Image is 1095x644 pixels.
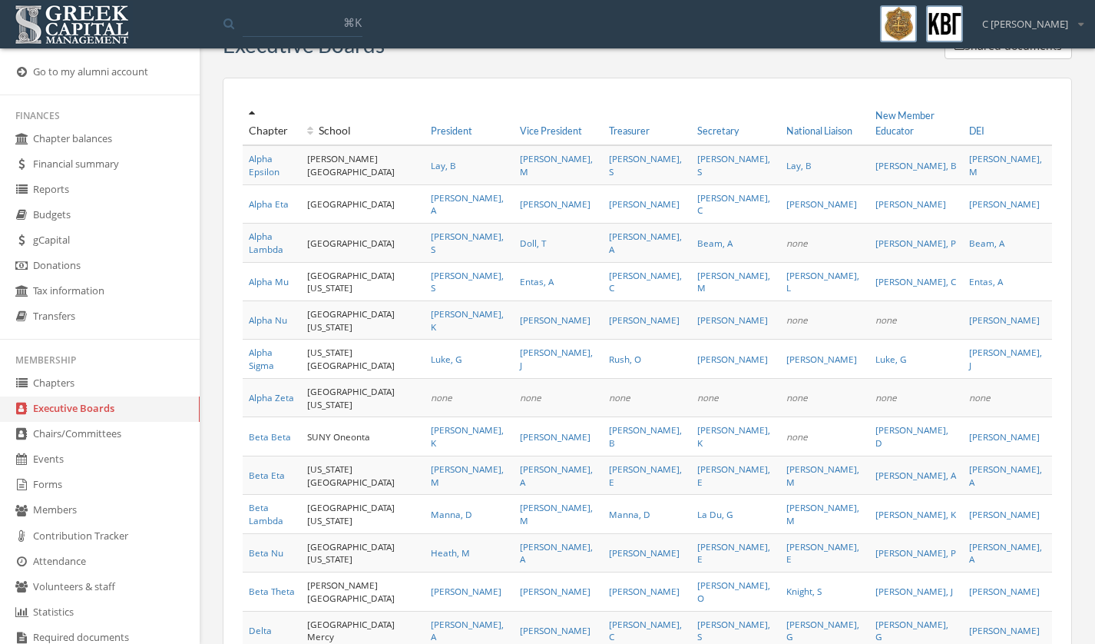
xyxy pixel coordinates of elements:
[875,110,935,137] a: New Member Educator
[609,269,682,294] a: [PERSON_NAME], C
[609,508,650,520] span: Manna, D
[969,430,1040,443] a: [PERSON_NAME]
[520,463,593,488] span: [PERSON_NAME], A
[301,224,425,262] td: [GEOGRAPHIC_DATA]
[249,346,274,371] a: Alpha Sigma
[972,5,1083,32] div: C [PERSON_NAME]
[431,269,504,294] a: [PERSON_NAME], S
[786,501,859,526] a: [PERSON_NAME], M
[875,159,957,171] span: [PERSON_NAME], B
[786,585,822,597] a: Knight, S
[301,301,425,340] td: [GEOGRAPHIC_DATA][US_STATE]
[697,152,770,178] span: [PERSON_NAME], S
[875,237,956,249] a: [PERSON_NAME], P
[969,314,1040,326] span: [PERSON_NAME]
[875,198,946,210] a: [PERSON_NAME]
[969,125,984,137] a: DEI
[609,152,682,178] a: [PERSON_NAME], S
[609,618,682,643] a: [PERSON_NAME], C
[609,585,680,597] a: [PERSON_NAME]
[697,237,733,249] a: Beam, A
[969,275,1003,287] a: Entas, A
[431,159,456,171] span: Lay, B
[875,423,948,449] span: [PERSON_NAME], D
[520,501,593,526] span: [PERSON_NAME], M
[301,573,425,611] td: [PERSON_NAME][GEOGRAPHIC_DATA]
[431,508,472,520] a: Manna, D
[786,540,859,566] span: [PERSON_NAME], E
[431,230,504,255] span: [PERSON_NAME], S
[609,463,682,488] span: [PERSON_NAME], E
[520,275,554,287] a: Entas, A
[520,237,546,249] a: Doll, T
[431,125,472,137] a: President
[786,430,808,443] em: none
[786,463,859,488] a: [PERSON_NAME], M
[301,184,425,223] td: [GEOGRAPHIC_DATA]
[520,430,591,443] a: [PERSON_NAME]
[431,585,501,597] a: [PERSON_NAME]
[969,237,1004,249] span: Beam, A
[301,101,425,145] th: School
[301,456,425,494] td: [US_STATE][GEOGRAPHIC_DATA]
[249,501,283,526] a: Beta Lambda
[520,125,582,137] a: Vice President
[875,546,956,559] a: [PERSON_NAME], P
[431,353,462,365] a: Luke, G
[431,618,504,643] a: [PERSON_NAME], A
[431,307,504,333] a: [PERSON_NAME], K
[969,540,1042,566] span: [PERSON_NAME], A
[301,533,425,572] td: [GEOGRAPHIC_DATA][US_STATE]
[786,198,857,210] a: [PERSON_NAME]
[301,262,425,300] td: [GEOGRAPHIC_DATA][US_STATE]
[786,314,808,326] em: none
[697,353,768,365] span: [PERSON_NAME]
[982,17,1068,32] span: C [PERSON_NAME]
[875,314,897,326] em: none
[969,585,1040,597] a: [PERSON_NAME]
[786,391,808,403] em: none
[249,391,294,403] a: Alpha Zeta
[609,423,682,449] span: [PERSON_NAME], B
[786,159,812,171] a: Lay, B
[697,540,770,566] a: [PERSON_NAME], E
[609,353,641,365] span: Rush, O
[786,269,859,294] a: [PERSON_NAME], L
[343,15,362,30] span: ⌘K
[697,314,768,326] a: [PERSON_NAME]
[609,314,680,326] a: [PERSON_NAME]
[609,230,682,255] a: [PERSON_NAME], A
[609,198,680,210] a: [PERSON_NAME]
[697,423,770,449] a: [PERSON_NAME], K
[786,618,859,643] a: [PERSON_NAME], G
[520,624,591,636] a: [PERSON_NAME]
[969,198,1040,210] a: [PERSON_NAME]
[697,463,770,488] span: [PERSON_NAME], E
[786,125,852,137] a: National Liaison
[969,463,1042,488] a: [PERSON_NAME], A
[875,469,956,481] a: [PERSON_NAME], A
[969,624,1040,636] a: [PERSON_NAME]
[786,353,857,365] a: [PERSON_NAME]
[249,314,287,326] a: Alpha Nu
[249,469,285,481] a: Beta Eta
[697,269,770,294] span: [PERSON_NAME], M
[697,508,733,520] a: La Du, G
[969,346,1042,371] span: [PERSON_NAME], J
[520,314,591,326] span: [PERSON_NAME]
[431,546,470,559] a: Heath, M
